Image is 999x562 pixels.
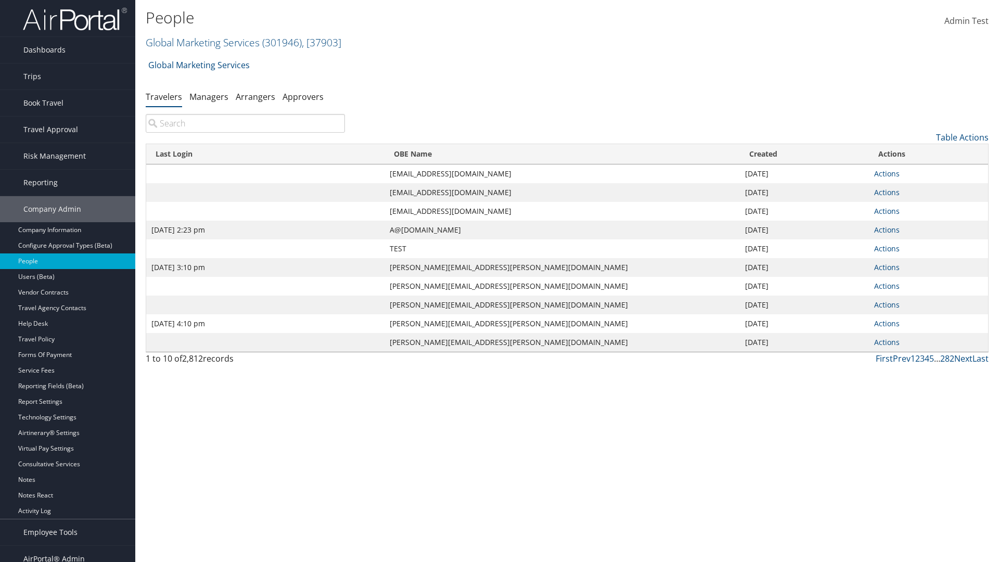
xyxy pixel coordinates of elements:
[302,35,341,49] span: , [ 37903 ]
[874,169,900,178] a: Actions
[146,314,385,333] td: [DATE] 4:10 pm
[936,132,989,143] a: Table Actions
[385,296,740,314] td: [PERSON_NAME][EMAIL_ADDRESS][PERSON_NAME][DOMAIN_NAME]
[385,277,740,296] td: [PERSON_NAME][EMAIL_ADDRESS][PERSON_NAME][DOMAIN_NAME]
[23,143,86,169] span: Risk Management
[23,7,127,31] img: airportal-logo.png
[876,353,893,364] a: First
[23,519,78,545] span: Employee Tools
[385,202,740,221] td: [EMAIL_ADDRESS][DOMAIN_NAME]
[189,91,228,103] a: Managers
[146,258,385,277] td: [DATE] 3:10 pm
[385,221,740,239] td: A@[DOMAIN_NAME]
[740,202,869,221] td: [DATE]
[940,353,954,364] a: 282
[911,353,915,364] a: 1
[874,244,900,253] a: Actions
[740,183,869,202] td: [DATE]
[283,91,324,103] a: Approvers
[23,196,81,222] span: Company Admin
[740,258,869,277] td: [DATE]
[146,144,385,164] th: Last Login: activate to sort column ascending
[740,333,869,352] td: [DATE]
[740,296,869,314] td: [DATE]
[934,353,940,364] span: …
[740,239,869,258] td: [DATE]
[874,337,900,347] a: Actions
[148,55,250,75] a: Global Marketing Services
[23,90,63,116] span: Book Travel
[23,117,78,143] span: Travel Approval
[869,144,988,164] th: Actions
[944,5,989,37] a: Admin Test
[236,91,275,103] a: Arrangers
[23,63,41,90] span: Trips
[925,353,929,364] a: 4
[893,353,911,364] a: Prev
[146,221,385,239] td: [DATE] 2:23 pm
[915,353,920,364] a: 2
[740,164,869,183] td: [DATE]
[385,164,740,183] td: [EMAIL_ADDRESS][DOMAIN_NAME]
[874,187,900,197] a: Actions
[874,300,900,310] a: Actions
[972,353,989,364] a: Last
[385,333,740,352] td: [PERSON_NAME][EMAIL_ADDRESS][PERSON_NAME][DOMAIN_NAME]
[385,258,740,277] td: [PERSON_NAME][EMAIL_ADDRESS][PERSON_NAME][DOMAIN_NAME]
[944,15,989,27] span: Admin Test
[874,206,900,216] a: Actions
[385,314,740,333] td: [PERSON_NAME][EMAIL_ADDRESS][PERSON_NAME][DOMAIN_NAME]
[182,353,203,364] span: 2,812
[146,352,345,370] div: 1 to 10 of records
[385,239,740,258] td: TEST
[874,318,900,328] a: Actions
[146,91,182,103] a: Travelers
[874,262,900,272] a: Actions
[920,353,925,364] a: 3
[262,35,302,49] span: ( 301946 )
[385,183,740,202] td: [EMAIL_ADDRESS][DOMAIN_NAME]
[929,353,934,364] a: 5
[954,353,972,364] a: Next
[740,314,869,333] td: [DATE]
[385,144,740,164] th: OBE Name: activate to sort column ascending
[146,7,708,29] h1: People
[23,170,58,196] span: Reporting
[740,144,869,164] th: Created: activate to sort column ascending
[874,281,900,291] a: Actions
[146,114,345,133] input: Search
[23,37,66,63] span: Dashboards
[874,225,900,235] a: Actions
[740,277,869,296] td: [DATE]
[146,35,341,49] a: Global Marketing Services
[740,221,869,239] td: [DATE]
